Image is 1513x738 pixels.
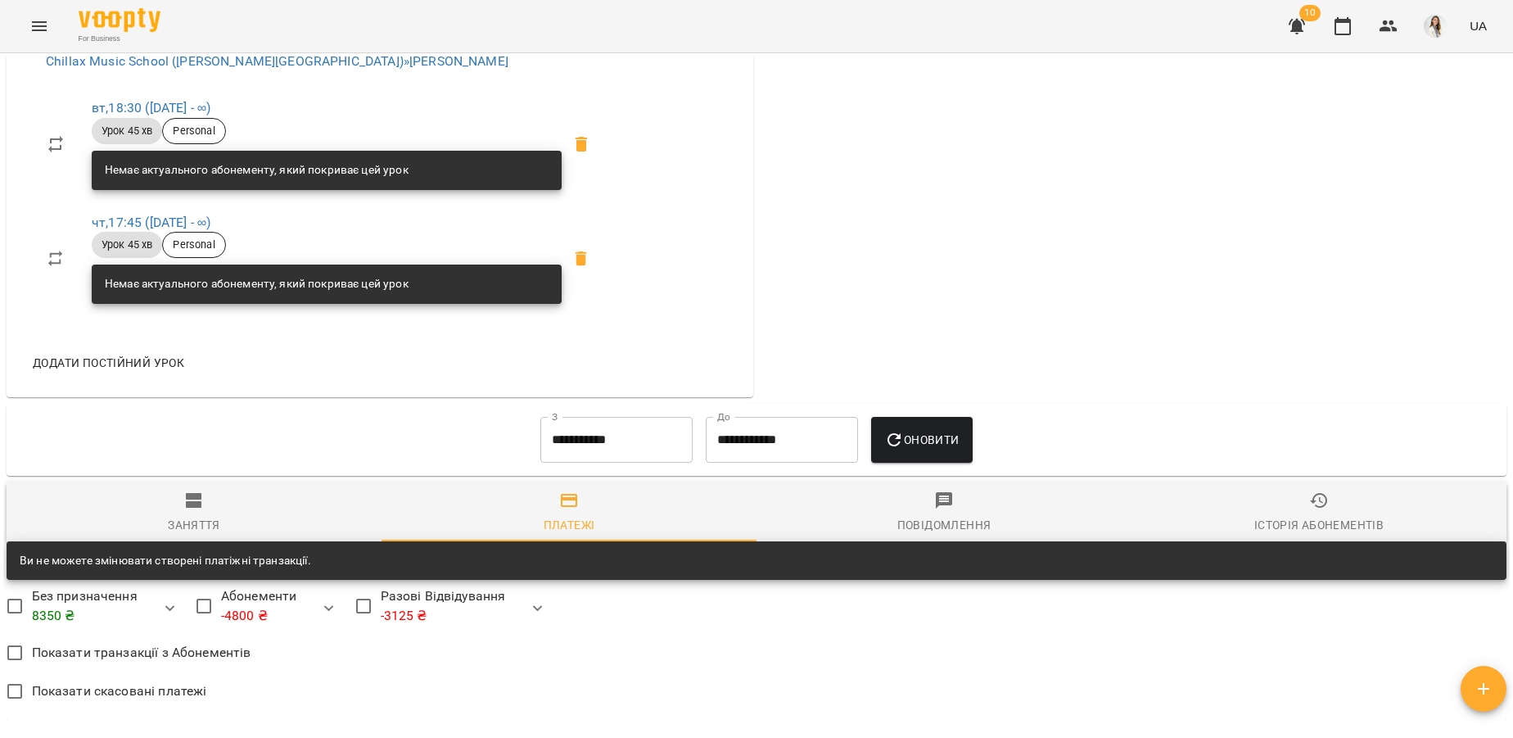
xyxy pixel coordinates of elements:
[1424,15,1447,38] img: abcb920824ed1c0b1cb573ad24907a7f.png
[92,124,162,138] span: Урок 45 хв
[1463,11,1493,41] button: UA
[32,643,251,663] span: Показати транзакції з Абонементів
[1470,17,1487,34] span: UA
[163,238,224,252] span: Personal
[32,586,138,625] span: Без призначення
[92,215,210,230] a: чт,17:45 ([DATE] - ∞)
[381,606,506,626] p: -3125 ₴
[163,124,224,138] span: Personal
[897,515,991,535] div: Повідомлення
[381,586,506,625] span: Разові Відвідування
[884,430,959,450] span: Оновити
[32,681,207,701] span: Показати скасовані платежі
[562,125,601,164] span: Видалити приватний урок Вокал Оксана вт 18:30 клієнта Єва 7 років
[26,348,191,378] button: Додати постійний урок
[92,238,162,252] span: Урок 45 хв
[79,34,160,44] span: For Business
[1299,5,1321,21] span: 10
[871,417,972,463] button: Оновити
[221,586,296,625] span: Абонементи
[1254,515,1384,535] div: Історія абонементів
[92,100,210,115] a: вт,18:30 ([DATE] - ∞)
[20,546,311,576] div: Ви не можете змінювати створені платіжні транзакції.
[32,606,138,626] p: 8350 ₴
[221,606,296,626] p: -4800 ₴
[20,7,59,46] button: Menu
[562,239,601,278] span: Видалити приватний урок Вокал Оксана чт 17:45 клієнта Єва 7 років
[544,515,595,535] div: Платежі
[168,515,220,535] div: Заняття
[33,353,184,373] span: Додати постійний урок
[79,8,160,32] img: Voopty Logo
[105,156,409,185] div: Немає актуального абонементу, який покриває цей урок
[46,53,508,69] a: Chillax Music School ([PERSON_NAME][GEOGRAPHIC_DATA])»[PERSON_NAME]
[105,269,409,299] div: Немає актуального абонементу, який покриває цей урок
